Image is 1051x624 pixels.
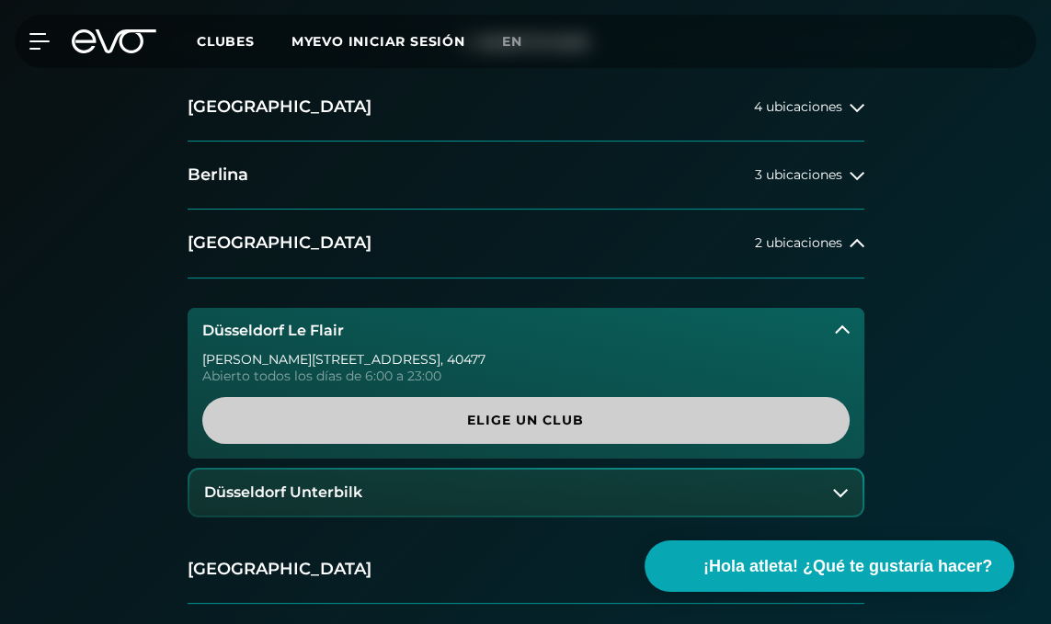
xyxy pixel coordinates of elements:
[645,540,1014,592] button: ¡Hola atleta! ¿Qué te gustaría hacer?
[188,536,864,604] button: [GEOGRAPHIC_DATA]1 ubicación
[188,96,371,117] font: [GEOGRAPHIC_DATA]
[291,33,465,50] a: MYEVO INICIAR SESIÓN
[766,166,842,183] font: ubicaciones
[188,308,864,354] button: Düsseldorf Le Flair
[755,166,762,183] font: 3
[202,322,344,339] font: Düsseldorf Le Flair
[197,33,255,50] font: Clubes
[197,32,291,50] a: Clubes
[502,33,522,50] font: en
[204,483,362,501] font: Düsseldorf Unterbilk
[188,233,371,253] font: [GEOGRAPHIC_DATA]
[766,234,842,251] font: ubicaciones
[188,210,864,278] button: [GEOGRAPHIC_DATA]2 ubicaciones
[188,165,248,185] font: Berlina
[754,98,762,115] font: 4
[202,368,441,384] font: Abierto todos los días de 6:00 a 23:00
[755,234,762,251] font: 2
[467,412,584,428] font: Elige un club
[202,351,440,368] font: [PERSON_NAME][STREET_ADDRESS]
[189,470,863,516] button: Düsseldorf Unterbilk
[440,351,486,368] font: , 40477
[703,557,992,575] font: ¡Hola atleta! ¿Qué te gustaría hacer?
[202,397,850,444] a: Elige un club
[188,142,864,210] button: Berlina3 ubicaciones
[502,31,544,52] a: en
[766,98,842,115] font: ubicaciones
[188,74,864,142] button: [GEOGRAPHIC_DATA]4 ubicaciones
[188,559,371,579] font: [GEOGRAPHIC_DATA]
